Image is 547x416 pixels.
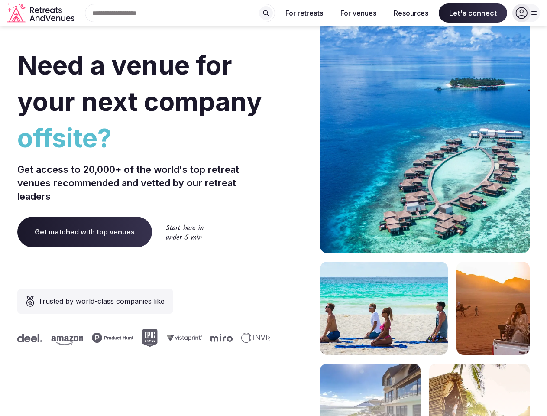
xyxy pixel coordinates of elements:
span: Let's connect [439,3,507,23]
svg: Vistaprint company logo [166,334,201,341]
span: Trusted by world-class companies like [38,296,165,306]
a: Get matched with top venues [17,217,152,247]
a: Visit the homepage [7,3,76,23]
p: Get access to 20,000+ of the world's top retreat venues recommended and vetted by our retreat lea... [17,163,270,203]
img: yoga on tropical beach [320,262,448,355]
svg: Retreats and Venues company logo [7,3,76,23]
span: Need a venue for your next company [17,49,262,117]
button: For retreats [278,3,330,23]
img: woman sitting in back of truck with camels [456,262,530,355]
svg: Deel company logo [17,334,42,342]
svg: Invisible company logo [241,333,288,343]
button: Resources [387,3,435,23]
img: Start here in under 5 min [166,224,204,240]
svg: Miro company logo [210,334,232,342]
button: For venues [333,3,383,23]
span: offsite? [17,120,270,156]
svg: Epic Games company logo [142,329,157,347]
